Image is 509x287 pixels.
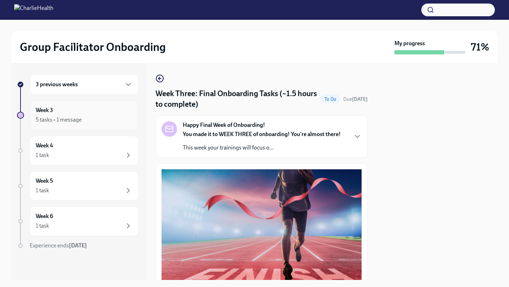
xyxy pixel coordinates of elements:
a: Week 61 task [17,206,139,236]
img: CharlieHealth [14,4,53,16]
div: 5 tasks • 1 message [36,116,82,124]
h6: Week 3 [36,106,53,114]
div: 1 task [36,187,49,194]
h6: Week 5 [36,177,53,185]
strong: [DATE] [69,242,87,249]
span: September 21st, 2025 10:00 [343,96,368,102]
h3: 71% [471,41,489,53]
span: Due [343,96,368,102]
strong: [DATE] [352,96,368,102]
strong: Happy Final Week of Onboarding! [183,121,265,129]
h6: Week 6 [36,212,53,220]
p: This week your trainings will focus o... [183,144,341,152]
span: Experience ends [30,242,87,249]
strong: You made it to WEEK THREE of onboarding! You're almost there! [183,131,341,137]
a: Week 35 tasks • 1 message [17,100,139,130]
a: Week 51 task [17,171,139,201]
strong: My progress [394,40,425,47]
h6: 3 previous weeks [36,81,78,88]
div: 3 previous weeks [30,74,139,95]
span: To Do [320,96,340,102]
div: 1 task [36,222,49,230]
div: 1 task [36,151,49,159]
h6: Week 4 [36,142,53,150]
h4: Week Three: Final Onboarding Tasks (~1.5 hours to complete) [156,88,317,110]
h2: Group Facilitator Onboarding [20,40,166,54]
a: Week 41 task [17,136,139,165]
